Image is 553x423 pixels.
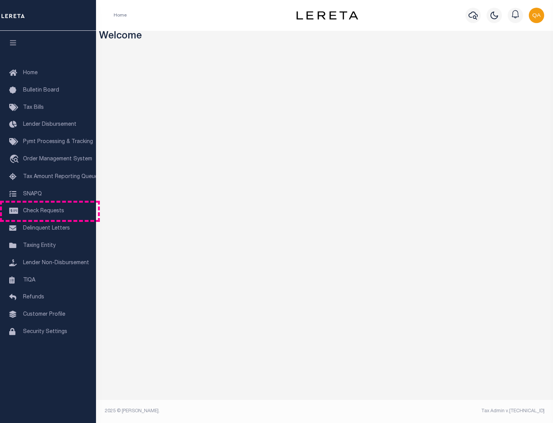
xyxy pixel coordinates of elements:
[23,174,98,180] span: Tax Amount Reporting Queue
[23,260,89,266] span: Lender Non-Disbursement
[99,408,325,415] div: 2025 © [PERSON_NAME].
[23,105,44,110] span: Tax Bills
[23,329,67,335] span: Security Settings
[23,295,44,300] span: Refunds
[529,8,544,23] img: svg+xml;base64,PHN2ZyB4bWxucz0iaHR0cDovL3d3dy53My5vcmcvMjAwMC9zdmciIHBvaW50ZXItZXZlbnRzPSJub25lIi...
[23,70,38,76] span: Home
[23,277,35,283] span: TIQA
[23,88,59,93] span: Bulletin Board
[23,226,70,231] span: Delinquent Letters
[23,191,42,197] span: SNAPQ
[23,312,65,317] span: Customer Profile
[23,208,64,214] span: Check Requests
[99,31,550,43] h3: Welcome
[9,155,22,165] i: travel_explore
[330,408,545,415] div: Tax Admin v.[TECHNICAL_ID]
[296,11,358,20] img: logo-dark.svg
[23,243,56,248] span: Taxing Entity
[114,12,127,19] li: Home
[23,157,92,162] span: Order Management System
[23,122,76,127] span: Lender Disbursement
[23,139,93,145] span: Pymt Processing & Tracking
